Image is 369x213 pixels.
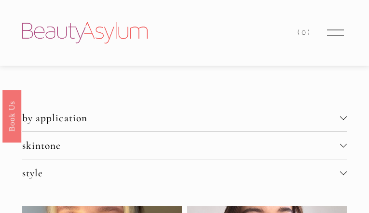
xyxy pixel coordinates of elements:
[22,139,340,152] span: skintone
[22,112,340,124] span: by application
[22,104,347,131] button: by application
[298,26,311,39] a: 0 items in cart
[298,28,301,37] span: (
[22,159,347,186] button: style
[22,132,347,159] button: skintone
[22,167,340,179] span: style
[2,89,21,142] a: Book Us
[22,22,148,43] img: Beauty Asylum | Bridal Hair &amp; Makeup Charlotte &amp; Atlanta
[308,28,312,37] span: )
[301,28,308,37] span: 0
